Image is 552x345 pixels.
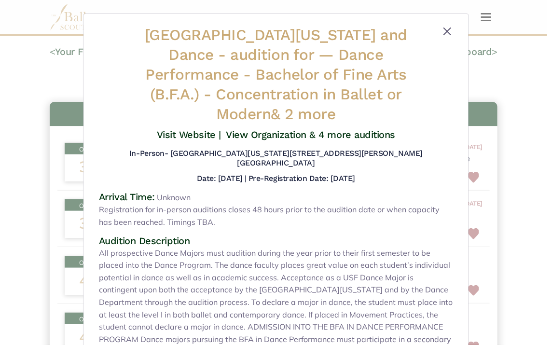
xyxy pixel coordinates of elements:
span: Unknown [157,193,191,202]
h5: Date: [DATE] | [197,174,247,183]
span: [GEOGRAPHIC_DATA][US_STATE] and Dance - [145,26,407,64]
span: In-Person [129,149,165,158]
h4: Arrival Time: [99,191,155,203]
button: Close [442,26,453,37]
span: Registration for in-person auditions closes 48 hours prior to the audition date or when capacity ... [99,204,453,228]
h5: - [GEOGRAPHIC_DATA][US_STATE][STREET_ADDRESS][PERSON_NAME][GEOGRAPHIC_DATA] [99,149,453,169]
h5: Pre-Registration Date: [DATE] [248,174,355,183]
a: View Organization & 4 more auditions [226,129,395,140]
span: — Dance Performance - Bachelor of Fine Arts (B.F.A.) - Concentration in Ballet or Modern [145,46,406,123]
a: & 2 more [271,105,335,123]
span: audition for [230,46,314,64]
a: Visit Website | [157,129,221,140]
h4: Audition Description [99,235,453,247]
